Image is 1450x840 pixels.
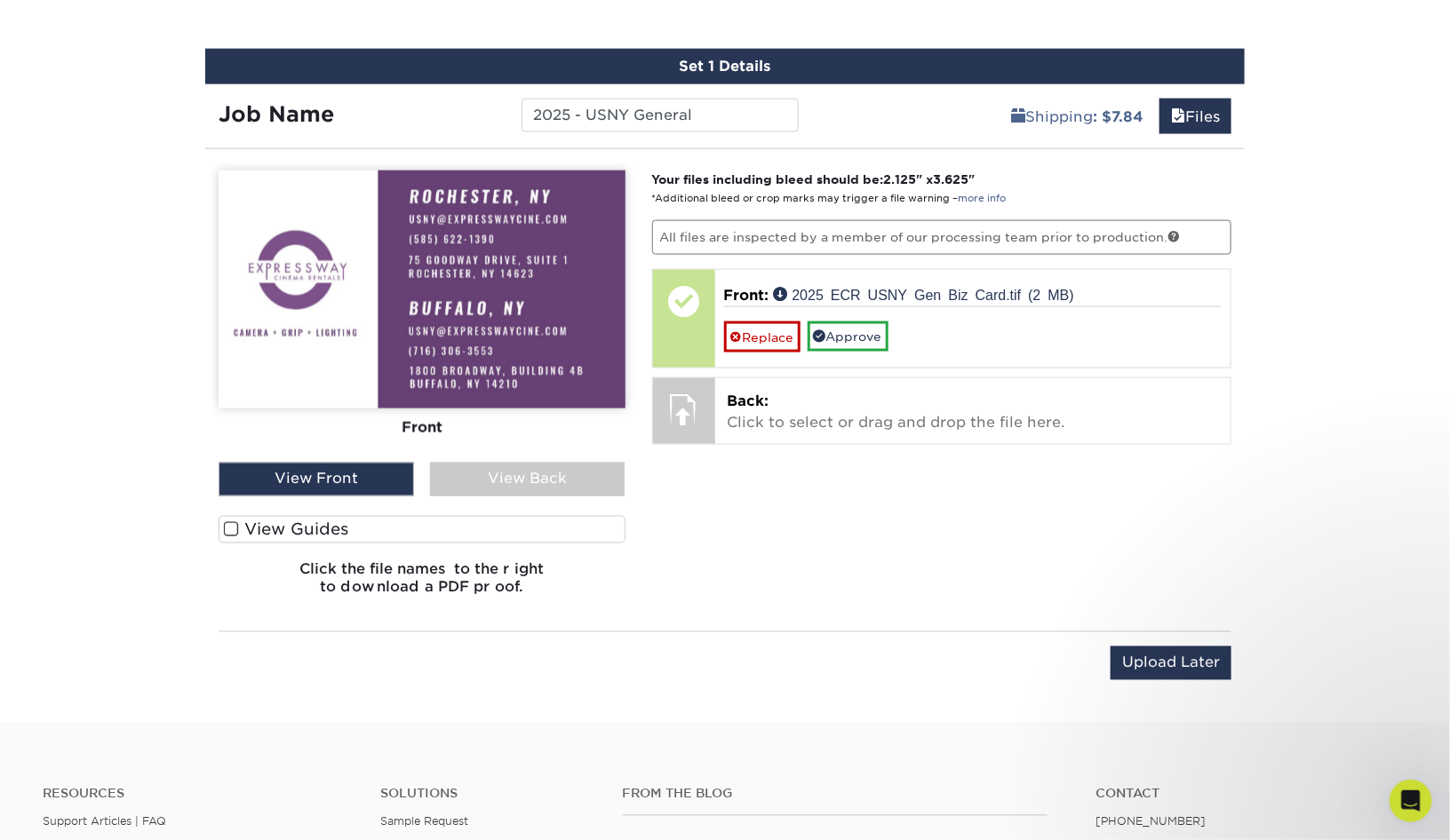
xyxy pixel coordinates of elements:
[381,815,469,828] a: Sample Request
[219,516,625,543] label: View Guides
[219,561,625,609] h6: Click the file names to the right to download a PDF proof.
[1000,99,1155,134] a: Shipping: $7.84
[774,287,1074,301] a: 2025 ECR USNY Gen Biz Card.tif (2 MB)
[652,193,1007,204] small: *Additional bleed or crop marks may trigger a file warning –
[1171,108,1185,125] span: files
[884,172,917,186] span: 2.125
[652,172,976,186] strong: Your files including bleed should be: " x "
[522,99,798,132] input: Enter a job name
[430,463,625,496] div: View Back
[219,463,414,496] div: View Front
[205,49,1245,84] div: Set 1 Details
[1011,108,1025,125] span: shipping
[959,193,1007,204] a: more info
[724,287,769,304] span: Front:
[381,787,596,802] h4: Solutions
[1095,815,1206,828] a: [PHONE_NUMBER]
[1390,780,1432,822] iframe: Intercom live chat
[728,392,769,409] span: Back:
[1095,787,1407,802] a: Contact
[219,408,625,447] div: Front
[1093,108,1143,125] b: : $7.84
[728,391,1219,433] p: Click to select or drag and drop the file here.
[1111,646,1231,680] input: Upload Later
[808,321,888,352] a: Approve
[724,321,801,353] a: Replace
[652,220,1232,254] p: All files are inspected by a member of our processing team prior to production.
[1159,99,1231,134] a: Files
[623,787,1048,802] h4: From the Blog
[43,787,355,802] h4: Resources
[219,101,334,127] strong: Job Name
[934,172,969,186] span: 3.625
